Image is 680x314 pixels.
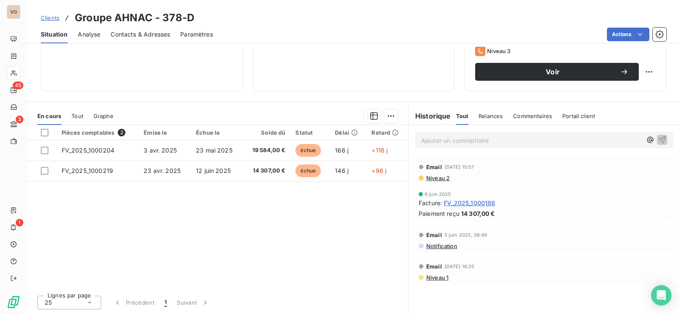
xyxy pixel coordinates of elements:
[425,175,450,181] span: Niveau 2
[562,113,595,119] span: Portail client
[335,167,348,174] span: 146 j
[7,5,20,19] div: VG
[371,147,388,154] span: +116 j
[78,30,100,39] span: Analyse
[196,167,231,174] span: 12 juin 2025
[93,113,113,119] span: Graphe
[371,129,403,136] div: Retard
[295,144,321,157] span: échue
[295,164,321,177] span: échue
[456,113,469,119] span: Tout
[479,113,503,119] span: Relances
[196,129,238,136] div: Échue le
[41,30,68,39] span: Situation
[444,198,495,207] span: FV_2025_1000186
[475,63,639,81] button: Voir
[144,167,181,174] span: 23 avr. 2025
[248,167,286,175] span: 14 307,00 €
[13,82,23,89] span: 45
[426,164,442,170] span: Email
[461,209,495,218] span: 14 307,00 €
[295,129,325,136] div: Statut
[425,192,451,197] span: 6 juin 2025
[445,232,487,238] span: 5 juin 2025, 08:49
[16,219,23,226] span: 1
[248,146,286,155] span: 19 584,00 €
[71,113,83,119] span: Tout
[180,30,213,39] span: Paramètres
[487,48,510,54] span: Niveau 3
[513,113,552,119] span: Commentaires
[41,14,59,22] a: Clients
[425,274,448,281] span: Niveau 1
[445,264,475,269] span: [DATE] 16:25
[108,294,159,311] button: Précédent
[118,129,125,136] span: 2
[45,298,52,307] span: 25
[75,10,194,25] h3: Groupe AHNAC - 378-D
[159,294,172,311] button: 1
[651,285,671,306] div: Open Intercom Messenger
[62,167,113,174] span: FV_2025_1000219
[110,30,170,39] span: Contacts & Adresses
[485,68,620,75] span: Voir
[164,298,167,307] span: 1
[62,129,134,136] div: Pièces comptables
[144,129,186,136] div: Émise le
[62,147,114,154] span: FV_2025_1000204
[426,232,442,238] span: Email
[445,164,474,170] span: [DATE] 15:57
[607,28,649,41] button: Actions
[248,129,286,136] div: Solde dû
[196,147,232,154] span: 23 mai 2025
[335,129,361,136] div: Délai
[419,198,442,207] span: Facture :
[408,111,451,121] h6: Historique
[41,14,59,21] span: Clients
[144,147,177,154] span: 3 avr. 2025
[335,147,348,154] span: 166 j
[425,243,457,249] span: Notification
[426,263,442,270] span: Email
[172,294,215,311] button: Suivant
[37,113,61,119] span: En cours
[419,209,459,218] span: Paiement reçu
[16,116,23,123] span: 3
[371,167,386,174] span: +96 j
[7,295,20,309] img: Logo LeanPay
